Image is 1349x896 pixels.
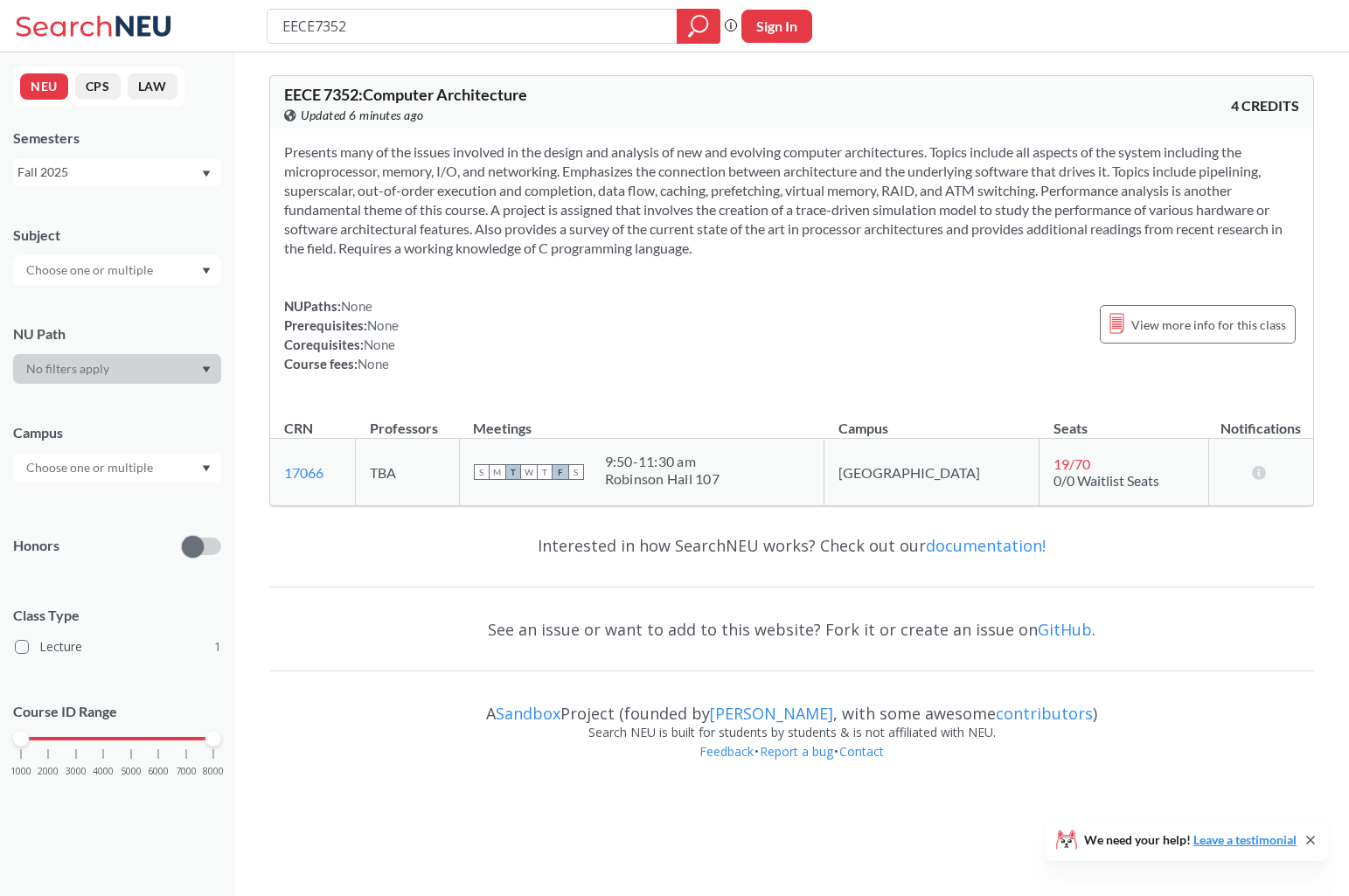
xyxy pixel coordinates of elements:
[20,73,68,100] button: NEU
[356,401,459,439] th: Professors
[1231,96,1299,115] span: 4 CREDITS
[93,767,114,776] span: 4000
[496,703,560,724] a: Sandbox
[568,464,584,480] span: S
[13,453,221,483] div: Dropdown arrow
[121,767,142,776] span: 5000
[1209,401,1313,439] th: Notifications
[284,85,527,104] span: EECE 7352 : Computer Architecture
[553,464,568,480] span: F
[13,423,221,442] div: Campus
[269,604,1314,655] div: See an issue or want to add to this website? Fork it or create an issue on .
[505,464,521,480] span: T
[284,464,323,481] a: 17066
[490,464,505,480] span: M
[741,10,812,43] button: Sign In
[13,255,221,285] div: Dropdown arrow
[356,439,459,506] td: TBA
[269,520,1314,571] div: Interested in how SearchNEU works? Check out our
[677,9,720,44] div: magnifying glass
[926,535,1046,556] a: documentation!
[66,767,87,776] span: 3000
[13,354,221,384] div: Dropdown arrow
[759,743,834,760] a: Report a bug
[75,73,121,100] button: CPS
[13,128,221,148] div: Semesters
[13,158,221,186] div: Fall 2025Dropdown arrow
[1131,314,1286,336] span: View more info for this class
[1084,834,1297,846] span: We need your help!
[17,163,200,182] div: Fall 2025
[341,298,372,314] span: None
[364,337,395,352] span: None
[15,636,221,658] label: Lecture
[301,106,424,125] span: Updated 6 minutes ago
[269,688,1314,723] div: A Project (founded by , with some awesome )
[10,767,31,776] span: 1000
[1040,401,1209,439] th: Seats
[367,317,399,333] span: None
[358,356,389,372] span: None
[284,142,1299,258] section: Presents many of the issues involved in the design and analysis of new and evolving computer arch...
[202,465,211,472] svg: Dropdown arrow
[1193,832,1297,847] a: Leave a testimonial
[202,267,211,274] svg: Dropdown arrow
[537,464,553,480] span: T
[128,73,177,100] button: LAW
[699,743,754,760] a: Feedback
[838,743,885,760] a: Contact
[13,226,221,245] div: Subject
[202,366,211,373] svg: Dropdown arrow
[13,536,59,556] p: Honors
[148,767,169,776] span: 6000
[1038,619,1092,640] a: GitHub
[824,401,1040,439] th: Campus
[710,703,833,724] a: [PERSON_NAME]
[13,702,221,722] p: Course ID Range
[17,457,164,478] input: Choose one or multiple
[474,464,490,480] span: S
[38,767,59,776] span: 2000
[17,260,164,281] input: Choose one or multiple
[284,419,313,438] div: CRN
[688,14,709,38] svg: magnifying glass
[202,170,211,177] svg: Dropdown arrow
[284,296,399,373] div: NUPaths: Prerequisites: Corequisites: Course fees:
[269,742,1314,788] div: • •
[214,637,221,656] span: 1
[13,324,221,344] div: NU Path
[176,767,197,776] span: 7000
[269,723,1314,742] div: Search NEU is built for students by students & is not affiliated with NEU.
[605,453,720,470] div: 9:50 - 11:30 am
[824,439,1040,506] td: [GEOGRAPHIC_DATA]
[459,401,824,439] th: Meetings
[605,470,720,488] div: Robinson Hall 107
[996,703,1093,724] a: contributors
[1053,472,1159,489] span: 0/0 Waitlist Seats
[281,11,664,41] input: Class, professor, course number, "phrase"
[203,767,224,776] span: 8000
[13,606,221,625] span: Class Type
[1053,455,1090,472] span: 19 / 70
[521,464,537,480] span: W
